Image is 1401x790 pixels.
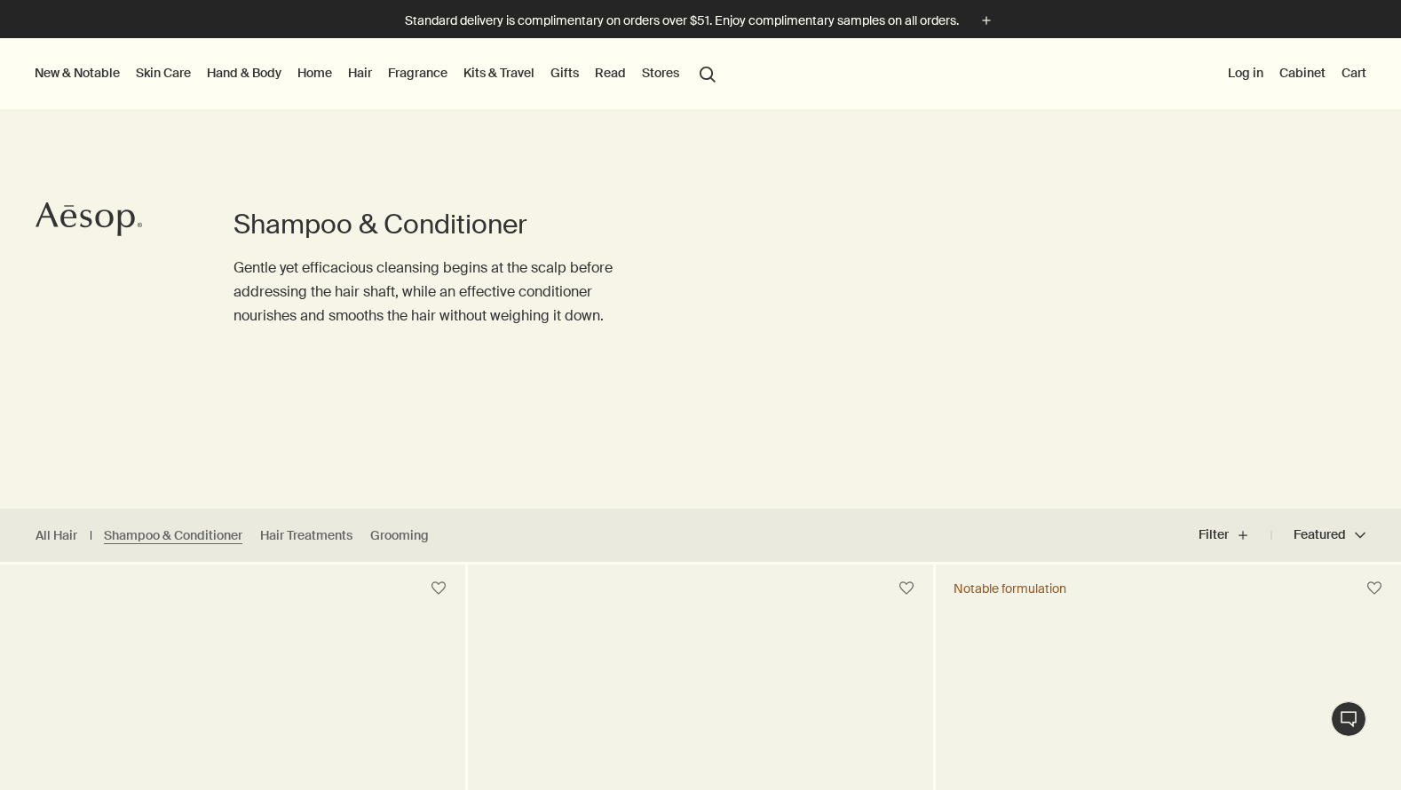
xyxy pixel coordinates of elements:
button: Standard delivery is complimentary on orders over $51. Enjoy complimentary samples on all orders. [405,11,996,31]
p: Standard delivery is complimentary on orders over $51. Enjoy complimentary samples on all orders. [405,12,959,30]
a: Skin Care [132,61,194,84]
a: Shampoo & Conditioner [104,527,242,544]
button: Filter [1199,514,1271,557]
a: Aesop [31,197,146,246]
button: Save to cabinet [1358,573,1390,604]
button: Log in [1224,61,1267,84]
a: Grooming [370,527,429,544]
button: Live Assistance [1331,701,1366,737]
a: Cabinet [1276,61,1329,84]
svg: Aesop [36,201,142,237]
button: Save to cabinet [890,573,922,604]
nav: supplementary [1224,38,1370,109]
div: Notable formulation [954,581,1066,596]
a: Home [294,61,336,84]
button: Save to cabinet [423,573,455,604]
button: Cart [1338,61,1370,84]
button: New & Notable [31,61,123,84]
nav: primary [31,38,724,109]
a: Gifts [547,61,582,84]
a: Read [591,61,629,84]
button: Stores [638,61,683,84]
a: Hair Treatments [260,527,352,544]
a: Hair [344,61,376,84]
a: All Hair [36,527,77,544]
a: Fragrance [384,61,451,84]
button: Featured [1271,514,1365,557]
a: Kits & Travel [460,61,538,84]
p: Gentle yet efficacious cleansing begins at the scalp before addressing the hair shaft, while an e... [233,256,629,328]
h1: Shampoo & Conditioner [233,207,629,242]
button: Open search [692,56,724,90]
a: Hand & Body [203,61,285,84]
